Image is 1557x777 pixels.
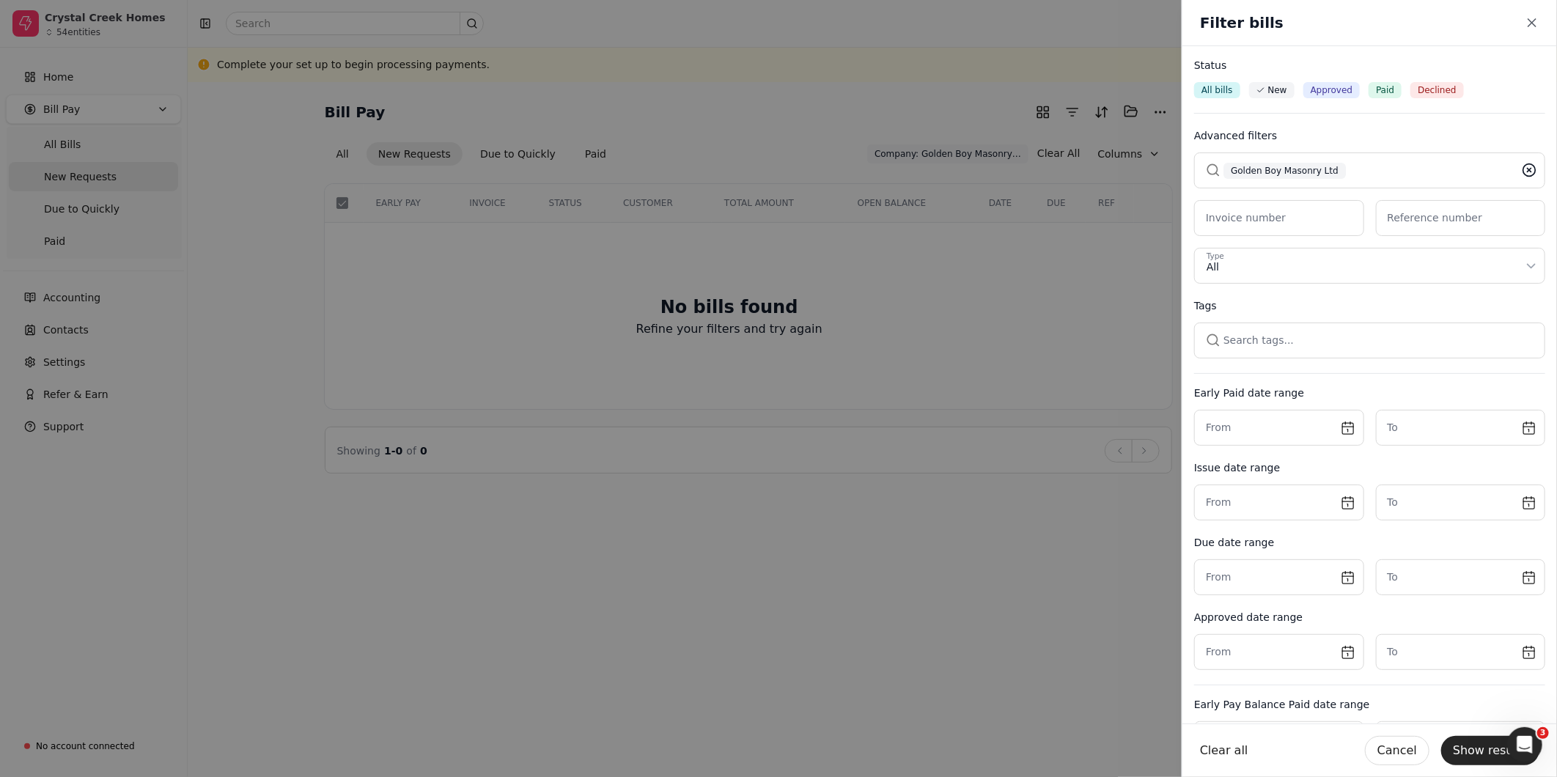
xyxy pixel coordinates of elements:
label: To [1388,495,1399,510]
span: Approved [1311,84,1353,97]
label: Reference number [1388,210,1483,226]
div: Early Paid date range [1194,386,1545,401]
button: Declined [1410,82,1464,98]
button: Show results [1441,736,1539,765]
label: Invoice number [1206,210,1286,226]
span: Declined [1418,84,1457,97]
button: From [1194,634,1364,670]
h2: Filter bills [1200,12,1284,34]
label: To [1388,570,1399,585]
div: Issue date range [1194,460,1545,476]
button: To [1376,559,1546,595]
button: To [1376,634,1546,670]
label: From [1206,644,1232,660]
label: From [1206,420,1232,435]
button: From [1194,559,1364,595]
button: Cancel [1365,736,1429,765]
div: Early Pay Balance Paid date range [1194,697,1545,712]
div: Approved date range [1194,610,1545,625]
label: From [1206,495,1232,510]
button: Approved [1303,82,1361,98]
div: Status [1194,58,1545,73]
button: Paid [1369,82,1402,98]
div: Type [1207,251,1224,262]
button: To [1376,410,1546,446]
button: All bills [1194,82,1240,98]
button: From [1194,410,1364,446]
div: Due date range [1194,535,1545,550]
iframe: Intercom live chat [1507,727,1542,762]
button: Clear all [1200,736,1248,765]
div: Advanced filters [1194,128,1545,144]
label: To [1388,420,1399,435]
span: New [1268,84,1287,97]
label: To [1388,644,1399,660]
button: To [1376,721,1546,757]
button: To [1376,485,1546,520]
span: 3 [1537,727,1549,739]
label: From [1206,570,1232,585]
div: Tags [1194,298,1545,314]
span: Paid [1376,84,1394,97]
span: All bills [1201,84,1233,97]
button: From [1194,485,1364,520]
button: From [1194,721,1364,757]
button: New [1249,82,1295,98]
